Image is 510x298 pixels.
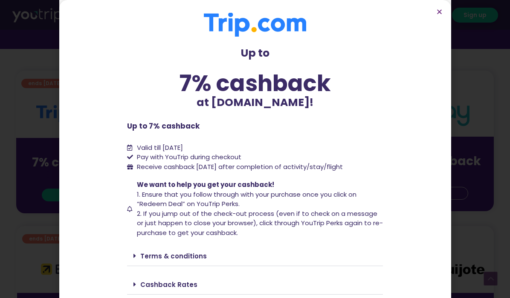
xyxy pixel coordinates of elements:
div: Terms & conditions [127,246,383,266]
span: Pay with YouTrip during checkout [135,152,241,162]
a: Terms & conditions [140,252,207,261]
div: 7% cashback [127,72,383,95]
span: 1. Ensure that you follow through with your purchase once you click on “Redeem Deal” on YouTrip P... [137,190,356,209]
p: at [DOMAIN_NAME]! [127,95,383,111]
b: Up to 7% cashback [127,121,200,131]
span: Valid till [DATE] [137,143,183,152]
a: Close [436,9,443,15]
span: 2. If you jump out of the check-out process (even if to check on a message or just happen to clos... [137,209,383,237]
span: We want to help you get your cashback! [137,180,274,189]
a: Cashback Rates [140,280,197,289]
div: Cashback Rates [127,275,383,295]
p: Up to [127,45,383,61]
span: Receive cashback [DATE] after completion of activity/stay/flight [137,162,343,171]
